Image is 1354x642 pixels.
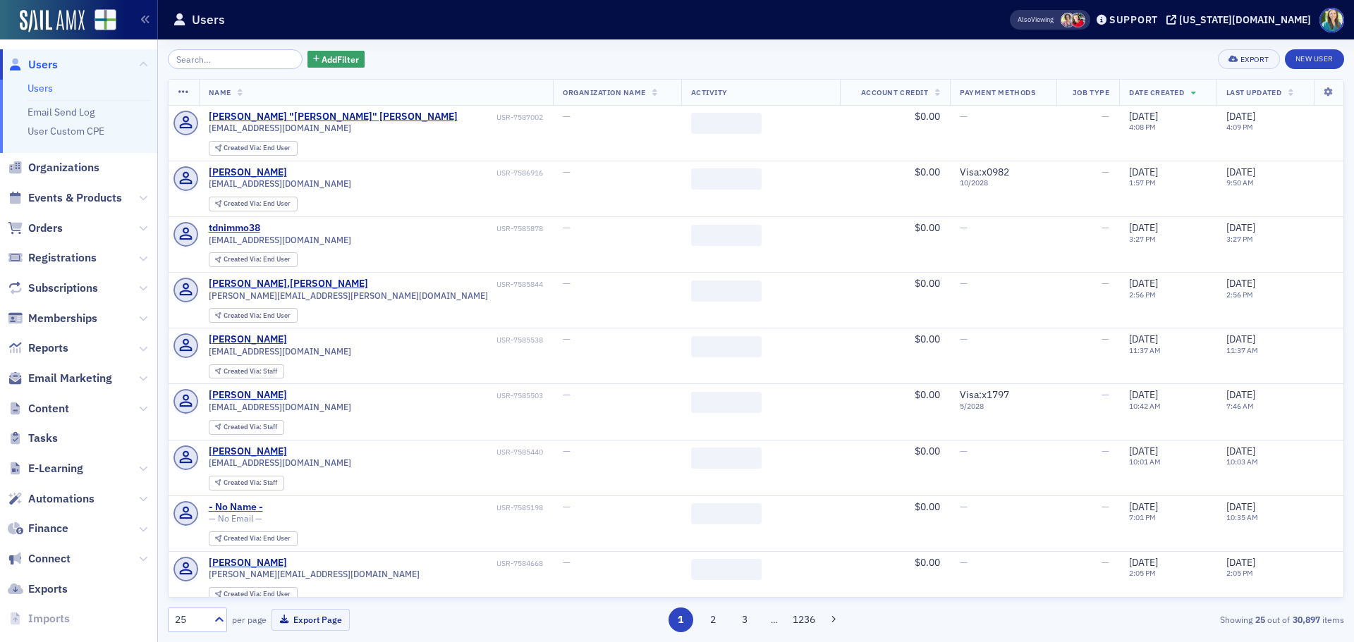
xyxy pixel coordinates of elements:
[1226,110,1255,123] span: [DATE]
[1018,15,1031,24] div: Also
[8,431,58,446] a: Tasks
[1102,445,1109,457] span: —
[209,123,351,133] span: [EMAIL_ADDRESS][DOMAIN_NAME]
[1226,556,1255,569] span: [DATE]
[289,559,543,568] div: USR-7584668
[20,10,85,32] img: SailAMX
[1226,178,1254,187] time: 9:50 AM
[563,110,571,123] span: —
[8,461,83,476] a: E-Learning
[960,277,968,290] span: —
[1166,15,1316,25] button: [US_STATE][DOMAIN_NAME]
[960,221,968,234] span: —
[563,277,571,290] span: —
[563,445,571,457] span: —
[8,280,98,296] a: Subscriptions
[915,221,940,234] span: $0.00
[209,308,298,323] div: Created Via: End User
[915,110,940,123] span: $0.00
[700,607,725,632] button: 2
[209,166,287,179] div: [PERSON_NAME]
[1061,13,1075,27] span: Jeannine Birmingham
[563,87,646,97] span: Organization Name
[691,87,728,97] span: Activity
[915,445,940,457] span: $0.00
[28,551,71,567] span: Connect
[960,445,968,457] span: —
[915,556,940,569] span: $0.00
[322,53,359,66] span: Add Filter
[1129,122,1156,132] time: 4:08 PM
[8,57,58,73] a: Users
[1129,512,1156,522] time: 7:01 PM
[1226,512,1258,522] time: 10:35 AM
[915,166,940,178] span: $0.00
[1179,13,1311,26] div: [US_STATE][DOMAIN_NAME]
[175,612,206,627] div: 25
[960,500,968,513] span: —
[224,422,263,431] span: Created Via :
[8,401,69,416] a: Content
[691,225,762,246] span: ‌
[1129,345,1161,355] time: 11:37 AM
[1129,87,1184,97] span: Date Created
[209,557,287,569] a: [PERSON_NAME]
[224,254,263,264] span: Created Via :
[1129,110,1158,123] span: [DATE]
[1226,87,1281,97] span: Last Updated
[563,221,571,234] span: —
[209,252,298,267] div: Created Via: End User
[691,336,762,357] span: ‌
[1226,445,1255,457] span: [DATE]
[209,178,351,189] span: [EMAIL_ADDRESS][DOMAIN_NAME]
[224,144,291,152] div: End User
[8,581,68,597] a: Exports
[224,199,263,208] span: Created Via :
[224,366,263,376] span: Created Via :
[691,503,762,524] span: ‌
[209,513,262,524] span: — No Email —
[209,531,298,546] div: Created Via: End User
[691,447,762,469] span: ‌
[1129,178,1156,187] time: 1:57 PM
[1319,8,1344,32] span: Profile
[209,333,287,346] div: [PERSON_NAME]
[8,551,71,567] a: Connect
[1285,49,1344,69] a: New User
[915,388,940,401] span: $0.00
[1226,277,1255,290] span: [DATE]
[209,111,458,123] a: [PERSON_NAME] "[PERSON_NAME]" [PERSON_NAME]
[1226,500,1255,513] span: [DATE]
[209,501,263,514] a: - No Name -
[209,420,284,435] div: Created Via: Staff
[1102,277,1109,290] span: —
[1109,13,1158,26] div: Support
[209,402,351,412] span: [EMAIL_ADDRESS][DOMAIN_NAME]
[209,587,298,602] div: Created Via: End User
[960,166,1009,178] span: Visa : x0982
[915,500,940,513] span: $0.00
[1102,500,1109,513] span: —
[563,556,571,569] span: —
[192,11,225,28] h1: Users
[1129,568,1156,578] time: 2:05 PM
[370,280,543,289] div: USR-7585844
[1226,401,1254,411] time: 7:46 AM
[1290,613,1322,626] strong: 30,897
[960,178,1046,187] span: 10 / 2028
[8,371,112,386] a: Email Marketing
[1240,56,1269,63] div: Export
[28,280,98,296] span: Subscriptions
[28,250,97,266] span: Registrations
[691,280,762,302] span: ‌
[915,333,940,345] span: $0.00
[265,503,543,512] div: USR-7585198
[8,160,99,175] a: Organizations
[85,9,116,33] a: View Homepage
[960,87,1035,97] span: Payment Methods
[8,190,122,206] a: Events & Products
[8,611,70,626] a: Imports
[1129,234,1156,244] time: 3:27 PM
[28,581,68,597] span: Exports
